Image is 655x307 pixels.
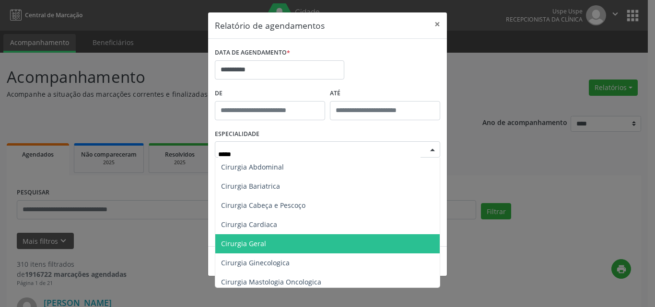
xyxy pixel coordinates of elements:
[215,86,325,101] label: De
[221,258,290,267] span: Cirurgia Ginecologica
[221,162,284,171] span: Cirurgia Abdominal
[221,220,277,229] span: Cirurgia Cardiaca
[221,201,305,210] span: Cirurgia Cabeça e Pescoço
[221,239,266,248] span: Cirurgia Geral
[215,19,325,32] h5: Relatório de agendamentos
[221,277,321,286] span: Cirurgia Mastologia Oncologica
[330,86,440,101] label: ATÉ
[428,12,447,36] button: Close
[221,182,280,191] span: Cirurgia Bariatrica
[215,45,290,60] label: DATA DE AGENDAMENTO
[215,127,259,142] label: ESPECIALIDADE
